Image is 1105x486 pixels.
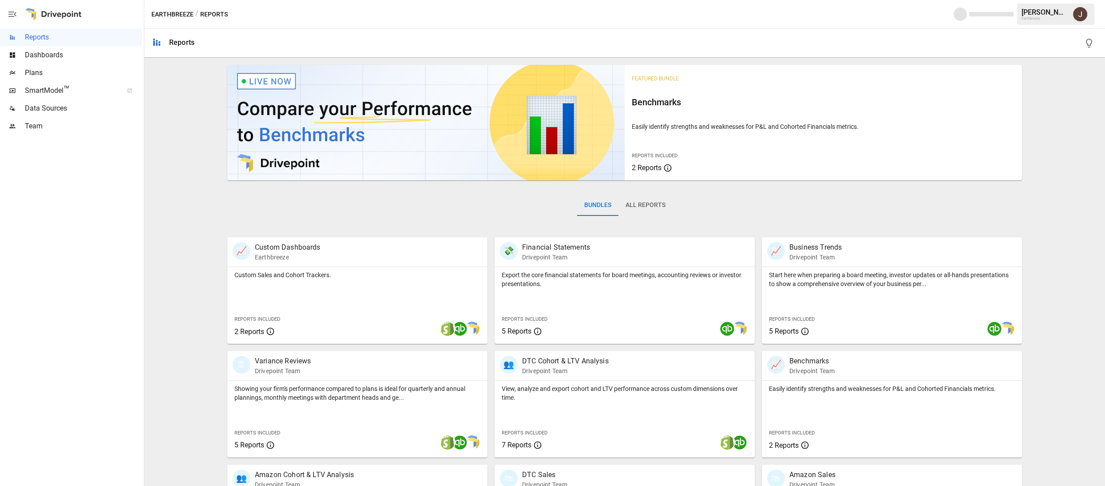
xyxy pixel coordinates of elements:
div: 📈 [767,356,785,374]
span: 7 Reports [502,441,531,449]
span: Reports Included [234,316,280,322]
p: Earthbreeze [255,253,321,262]
h6: Benchmarks [632,95,1015,109]
img: shopify [440,322,455,336]
button: Jon Wedel [1068,2,1093,27]
p: Drivepoint Team [522,366,609,375]
div: [PERSON_NAME] [1022,8,1068,16]
p: Easily identify strengths and weaknesses for P&L and Cohorted Financials metrics. [769,384,1015,393]
p: Start here when preparing a board meeting, investor updates or all-hands presentations to show a ... [769,271,1015,288]
img: smart model [733,322,747,336]
p: Benchmarks [789,356,835,366]
span: Plans [25,68,142,78]
img: video thumbnail [227,65,625,180]
div: Reports [169,38,194,47]
img: quickbooks [720,322,734,336]
p: Showing your firm's performance compared to plans is ideal for quarterly and annual plannings, mo... [234,384,480,402]
div: / [195,9,198,20]
p: Variance Reviews [255,356,311,366]
img: shopify [440,435,455,450]
button: Earthbreeze [151,9,194,20]
span: 5 Reports [502,327,531,335]
p: Easily identify strengths and weaknesses for P&L and Cohorted Financials metrics. [632,122,1015,131]
span: Reports [25,32,142,43]
button: Bundles [577,195,618,216]
span: 2 Reports [632,163,661,172]
img: shopify [720,435,734,450]
span: Reports Included [769,430,815,436]
span: SmartModel [25,85,117,96]
p: Financial Statements [522,242,590,253]
img: quickbooks [453,322,467,336]
img: quickbooks [453,435,467,450]
p: Custom Dashboards [255,242,321,253]
span: Reports Included [632,153,677,159]
span: ™ [63,84,70,95]
div: 👥 [500,356,518,374]
img: Jon Wedel [1073,7,1087,21]
p: View, analyze and export cohort and LTV performance across custom dimensions over time. [502,384,748,402]
p: Amazon Cohort & LTV Analysis [255,470,354,480]
div: 🗓 [233,356,250,374]
span: Team [25,121,142,131]
p: Drivepoint Team [789,366,835,375]
img: quickbooks [987,322,1002,336]
span: Data Sources [25,103,142,114]
p: Amazon Sales [789,470,836,480]
span: Reports Included [502,316,547,322]
p: Export the core financial statements for board meetings, accounting reviews or investor presentat... [502,271,748,288]
span: Featured Bundle [632,76,679,82]
span: 2 Reports [769,441,799,450]
p: Drivepoint Team [789,253,842,262]
div: 📈 [233,242,250,260]
img: smart model [1000,322,1014,336]
img: smart model [465,435,479,450]
p: Business Trends [789,242,842,253]
button: All Reports [618,195,673,216]
p: DTC Cohort & LTV Analysis [522,356,609,366]
span: 5 Reports [234,441,264,449]
span: Reports Included [502,430,547,436]
div: Earthbreeze [1022,16,1068,20]
p: Drivepoint Team [255,366,311,375]
span: Dashboards [25,50,142,60]
span: Reports Included [234,430,280,436]
div: 💸 [500,242,518,260]
span: 2 Reports [234,327,264,336]
img: smart model [465,322,479,336]
div: 📈 [767,242,785,260]
p: DTC Sales [522,470,567,480]
span: 5 Reports [769,327,799,335]
p: Drivepoint Team [522,253,590,262]
img: quickbooks [733,435,747,450]
span: Reports Included [769,316,815,322]
p: Custom Sales and Cohort Trackers. [234,271,480,279]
